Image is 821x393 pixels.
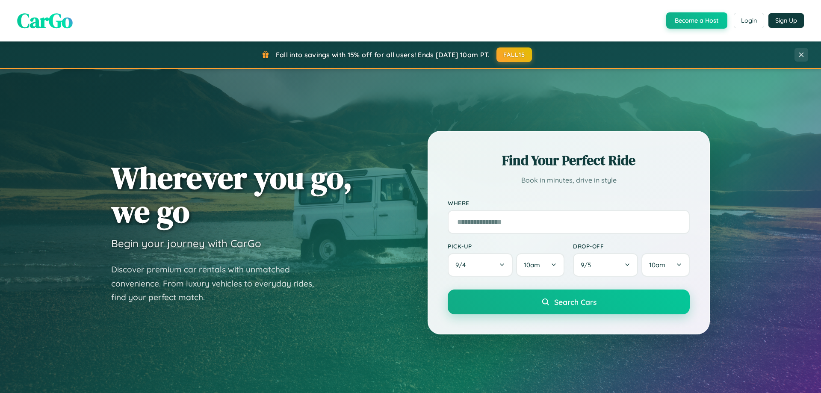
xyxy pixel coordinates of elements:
[573,242,690,250] label: Drop-off
[111,237,261,250] h3: Begin your journey with CarGo
[581,261,595,269] span: 9 / 5
[111,161,352,228] h1: Wherever you go, we go
[448,199,690,207] label: Where
[448,174,690,186] p: Book in minutes, drive in style
[276,50,490,59] span: Fall into savings with 15% off for all users! Ends [DATE] 10am PT.
[554,297,597,307] span: Search Cars
[448,151,690,170] h2: Find Your Perfect Ride
[649,261,665,269] span: 10am
[448,242,564,250] label: Pick-up
[666,12,727,29] button: Become a Host
[496,47,532,62] button: FALL15
[768,13,804,28] button: Sign Up
[641,253,690,277] button: 10am
[734,13,764,28] button: Login
[17,6,73,35] span: CarGo
[516,253,564,277] button: 10am
[573,253,638,277] button: 9/5
[524,261,540,269] span: 10am
[448,290,690,314] button: Search Cars
[448,253,513,277] button: 9/4
[111,263,325,304] p: Discover premium car rentals with unmatched convenience. From luxury vehicles to everyday rides, ...
[455,261,470,269] span: 9 / 4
